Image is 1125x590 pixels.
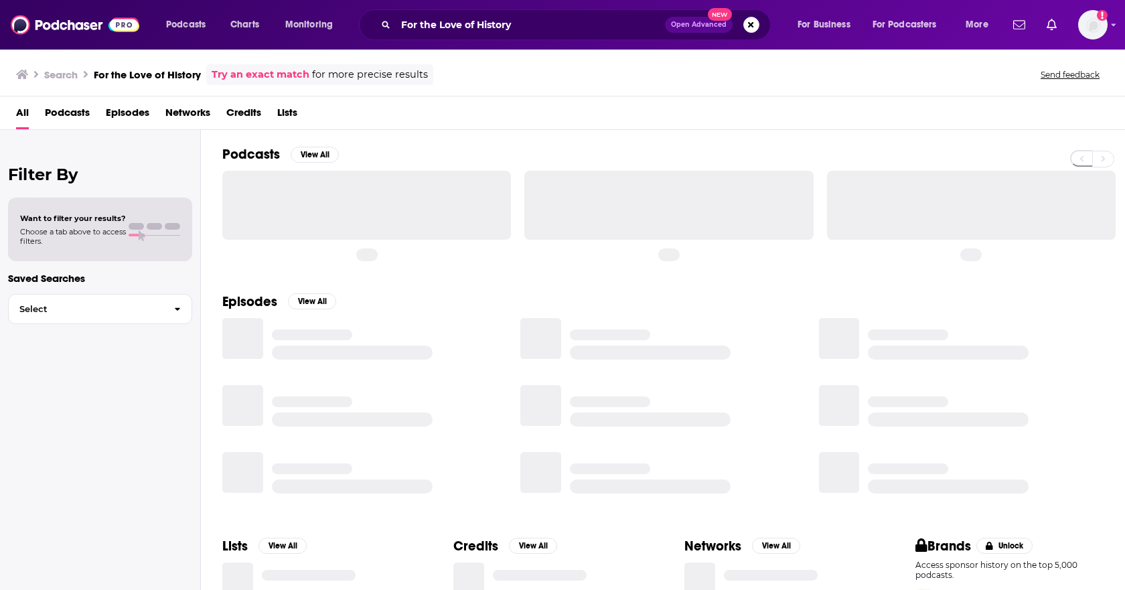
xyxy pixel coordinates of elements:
a: Lists [277,102,297,129]
div: Search podcasts, credits, & more... [372,9,783,40]
img: User Profile [1078,10,1108,40]
p: Saved Searches [8,272,192,285]
button: Show profile menu [1078,10,1108,40]
span: for more precise results [312,67,428,82]
span: Want to filter your results? [20,214,126,223]
h2: Filter By [8,165,192,184]
button: View All [291,147,339,163]
input: Search podcasts, credits, & more... [396,14,665,35]
button: Open AdvancedNew [665,17,733,33]
a: PodcastsView All [222,146,339,163]
h2: Episodes [222,293,277,310]
h2: Brands [915,538,971,555]
button: open menu [956,14,1005,35]
h2: Networks [684,538,741,555]
button: open menu [157,14,223,35]
a: Charts [222,14,267,35]
button: Unlock [976,538,1033,554]
p: Access sponsor history on the top 5,000 podcasts. [915,560,1104,580]
a: ListsView All [222,538,307,555]
a: CreditsView All [453,538,557,555]
h2: Lists [222,538,248,555]
span: New [708,8,732,21]
a: Podcasts [45,102,90,129]
img: Podchaser - Follow, Share and Rate Podcasts [11,12,139,38]
span: Monitoring [285,15,333,34]
span: More [966,15,988,34]
a: Show notifications dropdown [1041,13,1062,36]
a: Episodes [106,102,149,129]
a: Try an exact match [212,67,309,82]
a: Credits [226,102,261,129]
button: View All [509,538,557,554]
span: Select [9,305,163,313]
span: Choose a tab above to access filters. [20,227,126,246]
svg: Add a profile image [1097,10,1108,21]
button: Send feedback [1037,69,1104,80]
button: open menu [276,14,350,35]
button: open menu [864,14,956,35]
button: View All [288,293,336,309]
button: View All [258,538,307,554]
h3: Search [44,68,78,81]
span: For Business [798,15,850,34]
h3: For the Love of History [94,68,201,81]
span: Podcasts [166,15,206,34]
span: For Podcasters [873,15,937,34]
a: EpisodesView All [222,293,336,310]
a: NetworksView All [684,538,800,555]
span: Open Advanced [671,21,727,28]
button: open menu [788,14,867,35]
a: Show notifications dropdown [1008,13,1031,36]
h2: Credits [453,538,498,555]
button: Select [8,294,192,324]
span: Charts [230,15,259,34]
a: Networks [165,102,210,129]
h2: Podcasts [222,146,280,163]
a: All [16,102,29,129]
span: Logged in as calellac [1078,10,1108,40]
button: View All [752,538,800,554]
